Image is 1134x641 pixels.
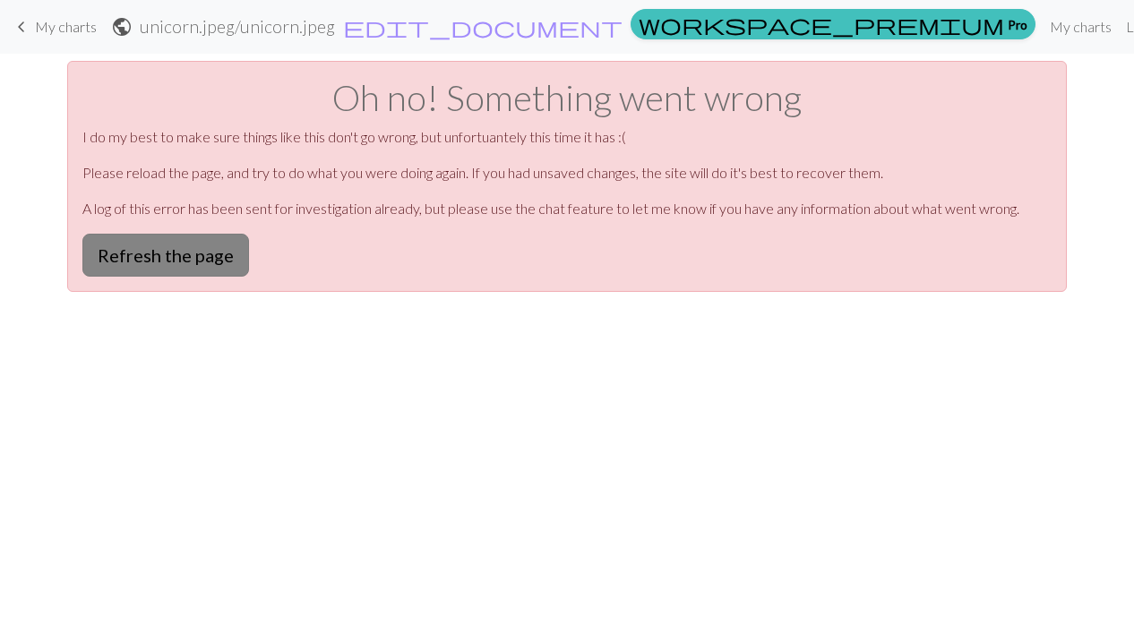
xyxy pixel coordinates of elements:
span: workspace_premium [639,12,1004,37]
a: Pro [631,9,1035,39]
a: My charts [11,12,97,42]
span: edit_document [343,14,623,39]
span: keyboard_arrow_left [11,14,32,39]
p: Please reload the page, and try to do what you were doing again. If you had unsaved changes, the ... [82,162,1052,184]
p: A log of this error has been sent for investigation already, but please use the chat feature to l... [82,198,1052,219]
span: public [111,14,133,39]
p: I do my best to make sure things like this don't go wrong, but unfortuantely this time it has :( [82,126,1052,148]
h1: Oh no! Something went wrong [82,76,1052,119]
h2: unicorn.jpeg / unicorn.jpeg [140,16,335,37]
span: My charts [35,18,97,35]
a: My charts [1043,9,1119,45]
button: Refresh the page [82,234,249,277]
